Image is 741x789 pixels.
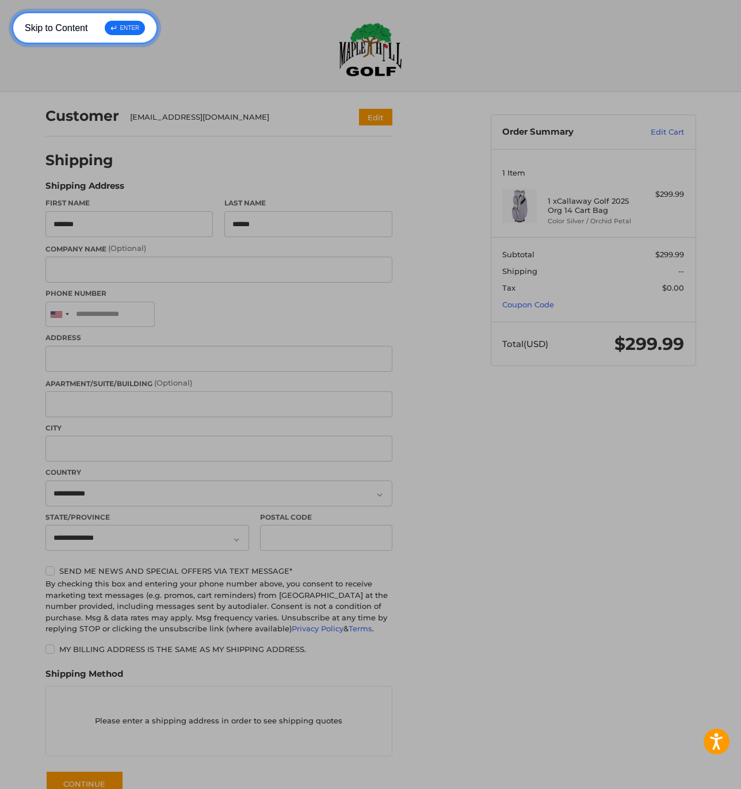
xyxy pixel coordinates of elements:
[548,196,636,215] h4: 1 x Callaway Golf 2025 Org 14 Cart Bag
[359,109,392,125] button: Edit
[224,198,392,208] label: Last Name
[339,22,402,77] img: Maple Hill Golf
[45,333,392,343] label: Address
[45,668,123,686] legend: Shipping Method
[45,180,124,198] legend: Shipping Address
[502,168,684,177] h3: 1 Item
[45,467,392,478] label: Country
[260,512,392,523] label: Postal Code
[662,283,684,292] span: $0.00
[45,566,392,575] label: Send me news and special offers via text message*
[502,250,534,259] span: Subtotal
[46,302,72,327] div: United States: +1
[130,112,337,123] div: [EMAIL_ADDRESS][DOMAIN_NAME]
[626,127,684,138] a: Edit Cart
[614,333,684,355] span: $299.99
[639,189,684,200] div: $299.99
[502,300,554,309] a: Coupon Code
[349,624,372,633] a: Terms
[502,266,537,276] span: Shipping
[292,624,343,633] a: Privacy Policy
[45,243,392,254] label: Company Name
[45,151,113,169] h2: Shipping
[502,127,626,138] h3: Order Summary
[45,198,213,208] label: First Name
[45,578,392,635] div: By checking this box and entering your phone number above, you consent to receive marketing text ...
[678,266,684,276] span: --
[45,512,249,523] label: State/Province
[655,250,684,259] span: $299.99
[502,338,548,349] span: Total (USD)
[108,243,146,253] small: (Optional)
[45,423,392,433] label: City
[502,283,515,292] span: Tax
[45,288,392,299] label: Phone Number
[45,645,392,654] label: My billing address is the same as my shipping address.
[548,216,636,226] li: Color Silver / Orchid Petal
[45,378,392,389] label: Apartment/Suite/Building
[45,107,119,125] h2: Customer
[46,710,392,733] p: Please enter a shipping address in order to see shipping quotes
[154,378,192,387] small: (Optional)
